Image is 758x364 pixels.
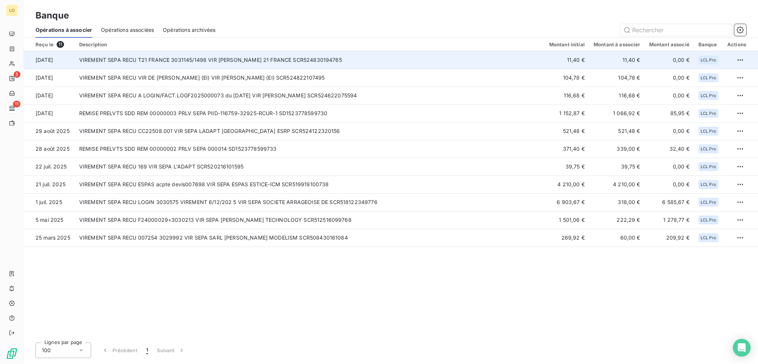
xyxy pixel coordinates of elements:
td: 85,95 € [645,104,694,122]
td: VIREMENT SEPA RECU LOGIN 3030575 VIREMENT 6/12/202 5 VIR SEPA SOCIETE ARRAGEOISE DE SCR518122349776 [75,193,545,211]
td: 1 juil. 2025 [24,193,75,211]
div: Description [79,41,540,47]
span: 1 [146,347,148,354]
td: 0,00 € [645,87,694,104]
td: 0,00 € [645,69,694,87]
button: 1 [142,343,152,358]
span: 100 [42,347,51,354]
span: LCL Pro [701,129,716,133]
td: 521,48 € [545,122,589,140]
span: LCL Pro [701,182,716,187]
span: Opérations associées [101,26,154,34]
td: VIREMENT SEPA RECU F24000029+3030213 VIR SEPA [PERSON_NAME] TECHNOLOGY SCR512516099768 [75,211,545,229]
td: REMISE PRELVTS SDD REM 00000002 PRLV SEPA 000014 SD1523778599733 [75,140,545,158]
button: Suivant [152,343,190,358]
span: 5 [14,71,20,78]
td: 11,40 € [545,51,589,69]
span: LCL Pro [701,164,716,169]
td: 209,92 € [645,229,694,247]
td: 339,00 € [589,140,645,158]
span: LCL Pro [701,76,716,80]
td: VIREMENT SEPA RECU A LOGIN/FACT.LOGF2025000073 du [DATE] VIR [PERSON_NAME] SCR524622075594 [75,87,545,104]
td: 4 210,00 € [589,176,645,193]
td: 521,48 € [589,122,645,140]
td: 116,68 € [589,87,645,104]
div: Montant à associer [594,41,640,47]
td: 0,00 € [645,122,694,140]
img: Logo LeanPay [6,348,18,360]
button: Précédent [97,343,142,358]
td: 0,00 € [645,51,694,69]
td: REMISE PRELVTS SDD REM 00000003 PRLV SEPA PIID-116759-32925-RCUR-1 SD1523778599730 [75,104,545,122]
span: Opérations à associer [36,26,92,34]
td: VIREMENT SEPA RECU 007254 3029992 VIR SEPA SARL [PERSON_NAME] MODELISM SCR508430161084 [75,229,545,247]
td: VIREMENT SEPA RECU ESPAS acpte devis007698 VIR SEPA ESPAS ESTICE-ICM SCR519919100738 [75,176,545,193]
span: LCL Pro [701,200,716,204]
td: 4 210,00 € [545,176,589,193]
td: 6 585,67 € [645,193,694,211]
td: 6 903,67 € [545,193,589,211]
td: 29 août 2025 [24,122,75,140]
td: 104,78 € [589,69,645,87]
td: VIREMENT SEPA RECU VIR DE [PERSON_NAME] (EI) VIR [PERSON_NAME] (EI) SCR524822107495 [75,69,545,87]
div: Reçu le [36,41,70,48]
td: 39,75 € [589,158,645,176]
td: VIREMENT SEPA RECU 169 VIR SEPA L'ADAPT SCR520216101595 [75,158,545,176]
span: LCL Pro [701,218,716,222]
td: VIREMENT SEPA RECU CC22508.001 VIR SEPA LADAPT [GEOGRAPHIC_DATA] ESRP SCR524122320156 [75,122,545,140]
td: 25 mars 2025 [24,229,75,247]
td: [DATE] [24,51,75,69]
span: Opérations archivées [163,26,215,34]
td: 0,00 € [645,158,694,176]
span: LCL Pro [701,93,716,98]
div: LO [6,4,18,16]
div: Montant associé [649,41,690,47]
td: 1 501,06 € [545,211,589,229]
td: VIREMENT SEPA RECU T21 FRANCE 3031145/1498 VIR [PERSON_NAME] 21 FRANCE SCR524830194765 [75,51,545,69]
span: LCL Pro [701,236,716,240]
td: 371,40 € [545,140,589,158]
span: LCL Pro [701,58,716,62]
div: Montant initial [549,41,585,47]
td: 1 278,77 € [645,211,694,229]
td: [DATE] [24,104,75,122]
span: 11 [13,101,20,107]
td: 269,92 € [545,229,589,247]
input: Rechercher [620,24,731,36]
td: 22 juil. 2025 [24,158,75,176]
td: 1 066,92 € [589,104,645,122]
span: 11 [57,41,64,48]
td: 39,75 € [545,158,589,176]
td: 60,00 € [589,229,645,247]
td: [DATE] [24,69,75,87]
td: 28 août 2025 [24,140,75,158]
td: 5 mai 2025 [24,211,75,229]
span: LCL Pro [701,147,716,151]
div: Actions [727,41,746,47]
td: 11,40 € [589,51,645,69]
span: LCL Pro [701,111,716,116]
h3: Banque [36,9,69,22]
td: 318,00 € [589,193,645,211]
td: 116,68 € [545,87,589,104]
td: 222,29 € [589,211,645,229]
td: 1 152,87 € [545,104,589,122]
div: Banque [698,41,718,47]
td: [DATE] [24,87,75,104]
td: 104,78 € [545,69,589,87]
td: 21 juil. 2025 [24,176,75,193]
td: 32,40 € [645,140,694,158]
td: 0,00 € [645,176,694,193]
div: Open Intercom Messenger [733,339,751,357]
